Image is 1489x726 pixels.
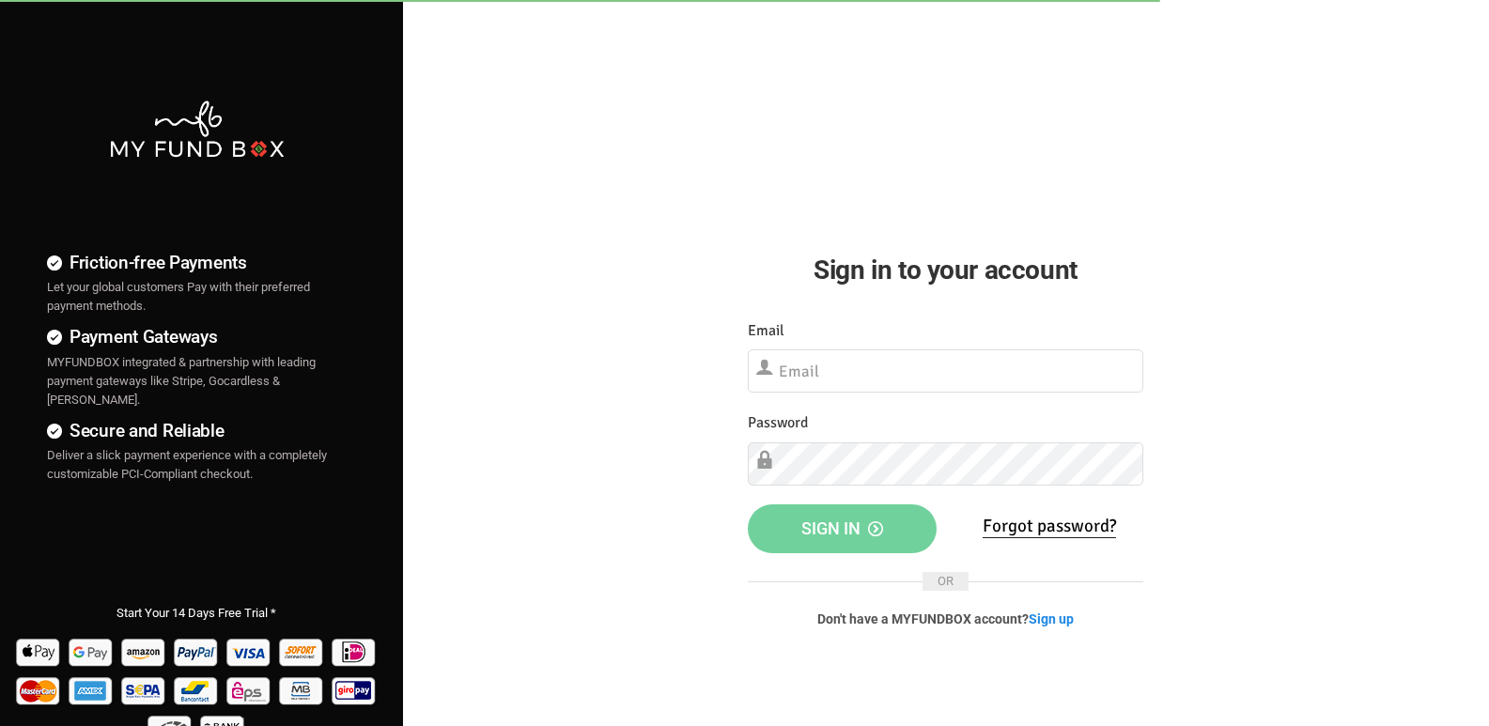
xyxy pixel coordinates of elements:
[67,632,116,671] img: Google Pay
[277,671,327,709] img: mb Pay
[923,572,969,591] span: OR
[748,610,1144,628] p: Don't have a MYFUNDBOX account?
[748,504,937,553] button: Sign in
[47,417,347,444] h4: Secure and Reliable
[67,671,116,709] img: american_express Pay
[225,671,274,709] img: EPS Pay
[172,632,222,671] img: Paypal
[119,632,169,671] img: Amazon
[47,280,310,313] span: Let your global customers Pay with their preferred payment methods.
[119,671,169,709] img: sepa Pay
[983,515,1116,538] a: Forgot password?
[47,249,347,276] h4: Friction-free Payments
[748,319,784,343] label: Email
[277,632,327,671] img: Sofort Pay
[330,671,380,709] img: giropay
[108,99,285,160] img: mfbwhite.png
[172,671,222,709] img: Bancontact Pay
[47,323,347,350] h4: Payment Gateways
[47,448,327,481] span: Deliver a slick payment experience with a completely customizable PCI-Compliant checkout.
[748,250,1144,290] h2: Sign in to your account
[14,671,64,709] img: Mastercard Pay
[801,518,883,538] span: Sign in
[1029,611,1074,626] a: Sign up
[225,632,274,671] img: Visa
[748,411,808,435] label: Password
[330,632,380,671] img: Ideal Pay
[14,632,64,671] img: Apple Pay
[47,355,316,407] span: MYFUNDBOX integrated & partnership with leading payment gateways like Stripe, Gocardless & [PERSO...
[748,349,1144,393] input: Email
